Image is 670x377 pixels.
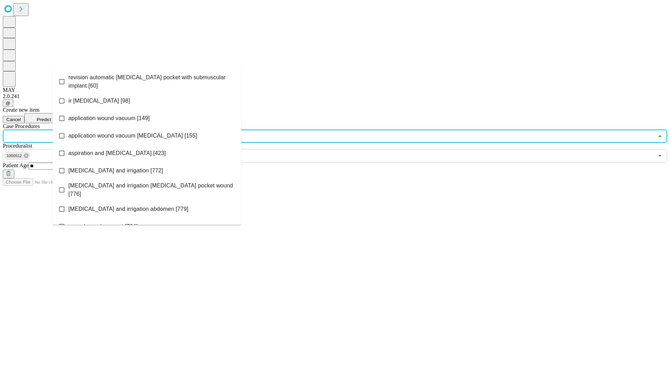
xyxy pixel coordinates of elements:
[68,182,236,198] span: [MEDICAL_DATA] and irrigation [MEDICAL_DATA] pocket wound [776]
[37,117,51,122] span: Predict
[68,222,138,231] span: wound vac placement [784]
[68,205,188,213] span: [MEDICAL_DATA] and irrigation abdomen [779]
[4,151,30,160] div: 1000512
[68,132,197,140] span: application wound vacuum [MEDICAL_DATA] [155]
[6,101,10,106] span: @
[3,93,667,99] div: 2.0.241
[3,162,29,168] span: Patient Age
[68,97,130,105] span: ir [MEDICAL_DATA] [98]
[24,113,57,123] button: Predict
[3,123,40,129] span: Scheduled Procedure
[655,151,665,161] button: Open
[4,152,25,160] span: 1000512
[68,73,236,90] span: revision automatic [MEDICAL_DATA] pocket with submuscular implant [60]
[3,99,13,107] button: @
[68,167,163,175] span: [MEDICAL_DATA] and irrigation [772]
[3,143,32,149] span: Proceduralist
[68,114,150,123] span: application wound vacuum [149]
[6,117,21,122] span: Cancel
[655,131,665,141] button: Close
[3,107,39,113] span: Create new item
[3,116,24,123] button: Cancel
[3,87,667,93] div: MAY
[68,149,166,157] span: aspiration and [MEDICAL_DATA] [423]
